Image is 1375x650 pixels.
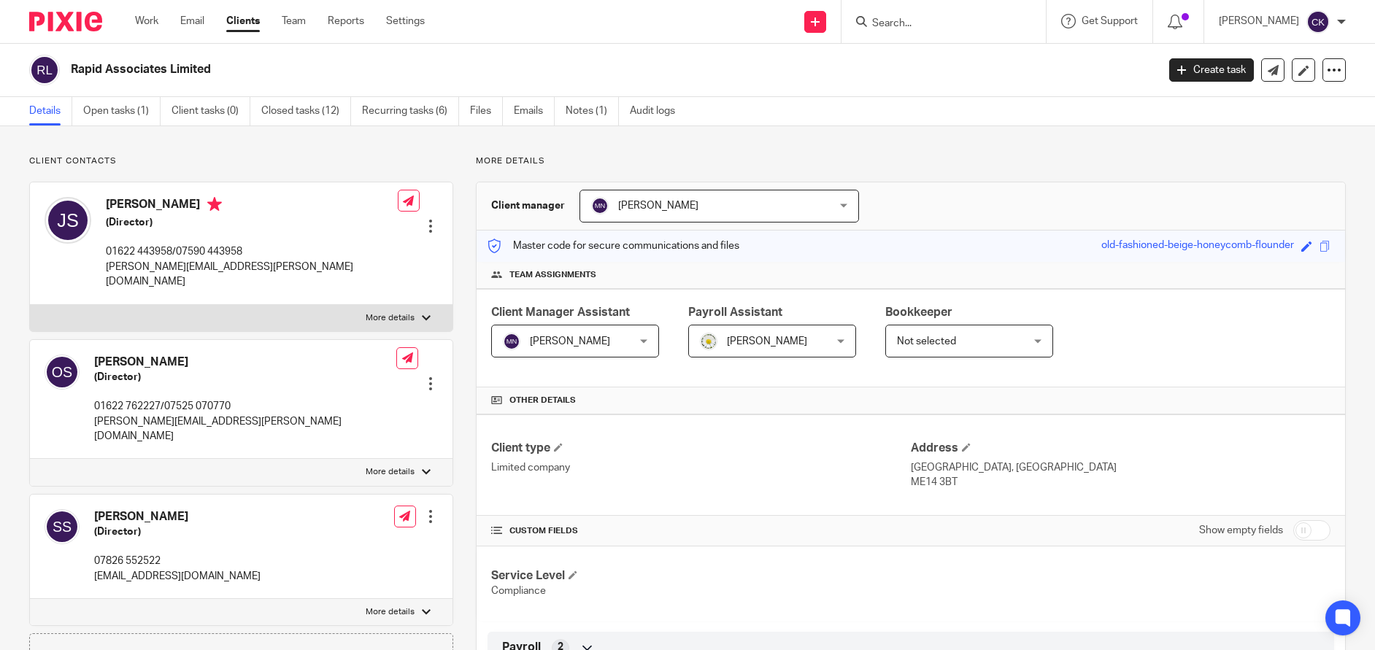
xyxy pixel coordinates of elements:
[45,355,80,390] img: svg%3E
[94,525,261,539] h5: (Director)
[135,14,158,28] a: Work
[488,239,739,253] p: Master code for secure communications and files
[591,197,609,214] img: svg%3E
[618,201,698,211] span: [PERSON_NAME]
[476,155,1346,167] p: More details
[261,97,351,125] a: Closed tasks (12)
[180,14,204,28] a: Email
[514,97,555,125] a: Emails
[45,197,91,244] img: svg%3E
[94,569,261,584] p: [EMAIL_ADDRESS][DOMAIN_NAME]
[328,14,364,28] a: Reports
[106,215,398,230] h5: (Director)
[226,14,260,28] a: Clients
[1082,16,1138,26] span: Get Support
[362,97,459,125] a: Recurring tasks (6)
[885,306,952,318] span: Bookkeeper
[503,333,520,350] img: svg%3E
[727,336,807,347] span: [PERSON_NAME]
[1101,238,1294,255] div: old-fashioned-beige-honeycomb-flounder
[700,333,717,350] img: Capture2.PNG
[911,460,1330,475] p: [GEOGRAPHIC_DATA], [GEOGRAPHIC_DATA]
[94,355,396,370] h4: [PERSON_NAME]
[630,97,686,125] a: Audit logs
[29,97,72,125] a: Details
[1169,58,1254,82] a: Create task
[282,14,306,28] a: Team
[106,260,398,290] p: [PERSON_NAME][EMAIL_ADDRESS][PERSON_NAME][DOMAIN_NAME]
[491,525,911,537] h4: CUSTOM FIELDS
[509,395,576,406] span: Other details
[530,336,610,347] span: [PERSON_NAME]
[911,475,1330,490] p: ME14 3BT
[29,12,102,31] img: Pixie
[366,312,415,324] p: More details
[71,62,932,77] h2: Rapid Associates Limited
[491,460,911,475] p: Limited company
[1219,14,1299,28] p: [PERSON_NAME]
[491,441,911,456] h4: Client type
[897,336,956,347] span: Not selected
[1306,10,1330,34] img: svg%3E
[688,306,782,318] span: Payroll Assistant
[83,97,161,125] a: Open tasks (1)
[106,244,398,259] p: 01622 443958/07590 443958
[366,466,415,478] p: More details
[29,155,453,167] p: Client contacts
[566,97,619,125] a: Notes (1)
[29,55,60,85] img: svg%3E
[94,414,396,444] p: [PERSON_NAME][EMAIL_ADDRESS][PERSON_NAME][DOMAIN_NAME]
[94,554,261,568] p: 07826 552522
[207,197,222,212] i: Primary
[491,568,911,584] h4: Service Level
[106,197,398,215] h4: [PERSON_NAME]
[871,18,1002,31] input: Search
[1199,523,1283,538] label: Show empty fields
[45,509,80,544] img: svg%3E
[366,606,415,618] p: More details
[509,269,596,281] span: Team assignments
[491,586,546,596] span: Compliance
[470,97,503,125] a: Files
[491,306,630,318] span: Client Manager Assistant
[94,399,396,414] p: 01622 762227/07525 070770
[386,14,425,28] a: Settings
[94,509,261,525] h4: [PERSON_NAME]
[94,370,396,384] h5: (Director)
[911,441,1330,456] h4: Address
[172,97,250,125] a: Client tasks (0)
[491,198,565,213] h3: Client manager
